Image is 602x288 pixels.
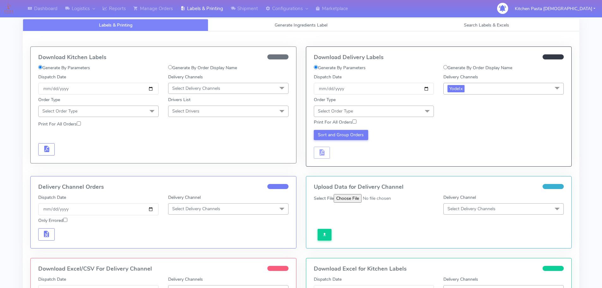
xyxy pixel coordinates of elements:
[447,85,465,92] span: Yodel
[447,206,496,212] span: Select Delivery Channels
[99,22,132,28] span: Labels & Printing
[314,96,336,103] label: Order Type
[314,266,564,272] h4: Download Excel for Kitchen Labels
[168,276,203,283] label: Delivery Channels
[38,217,67,224] label: Only Errored
[63,218,67,222] input: Only Errored
[172,206,220,212] span: Select Delivery Channels
[460,85,463,92] a: x
[443,74,478,80] label: Delivery Channels
[38,74,66,80] label: Dispatch Date
[314,64,366,71] label: Generate By Parameters
[314,276,342,283] label: Dispatch Date
[38,184,289,190] h4: Delivery Channel Orders
[314,54,564,61] h4: Download Delivery Labels
[314,119,356,126] label: Print For All Orders
[23,19,579,31] ul: Tabs
[314,184,564,190] h4: Upload Data for Delivery Channel
[314,130,368,140] button: Sort and Group Orders
[172,108,199,114] span: Select Drivers
[38,121,81,127] label: Print For All Orders
[77,121,81,126] input: Print For All Orders
[168,74,203,80] label: Delivery Channels
[168,65,172,69] input: Generate By Order Display Name
[38,64,90,71] label: Generate By Parameters
[38,65,42,69] input: Generate By Parameters
[168,64,237,71] label: Generate By Order Display Name
[38,266,289,272] h4: Download Excel/CSV For Delivery Channel
[443,276,478,283] label: Delivery Channels
[38,276,66,283] label: Dispatch Date
[443,64,512,71] label: Generate By Order Display Name
[314,74,342,80] label: Dispatch Date
[314,65,318,69] input: Generate By Parameters
[42,108,77,114] span: Select Order Type
[352,119,356,124] input: Print For All Orders
[318,108,353,114] span: Select Order Type
[314,195,334,202] label: Select File
[38,54,289,61] h4: Download Kitchen Labels
[38,96,60,103] label: Order Type
[38,194,66,201] label: Dispatch Date
[443,194,476,201] label: Delivery Channel
[464,22,509,28] span: Search Labels & Excels
[172,85,220,91] span: Select Delivery Channels
[275,22,327,28] span: Generate Ingredients Label
[510,2,600,15] button: Kitchen Pasta [DEMOGRAPHIC_DATA]
[168,194,201,201] label: Delivery Channel
[168,96,191,103] label: Drivers List
[443,65,447,69] input: Generate By Order Display Name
